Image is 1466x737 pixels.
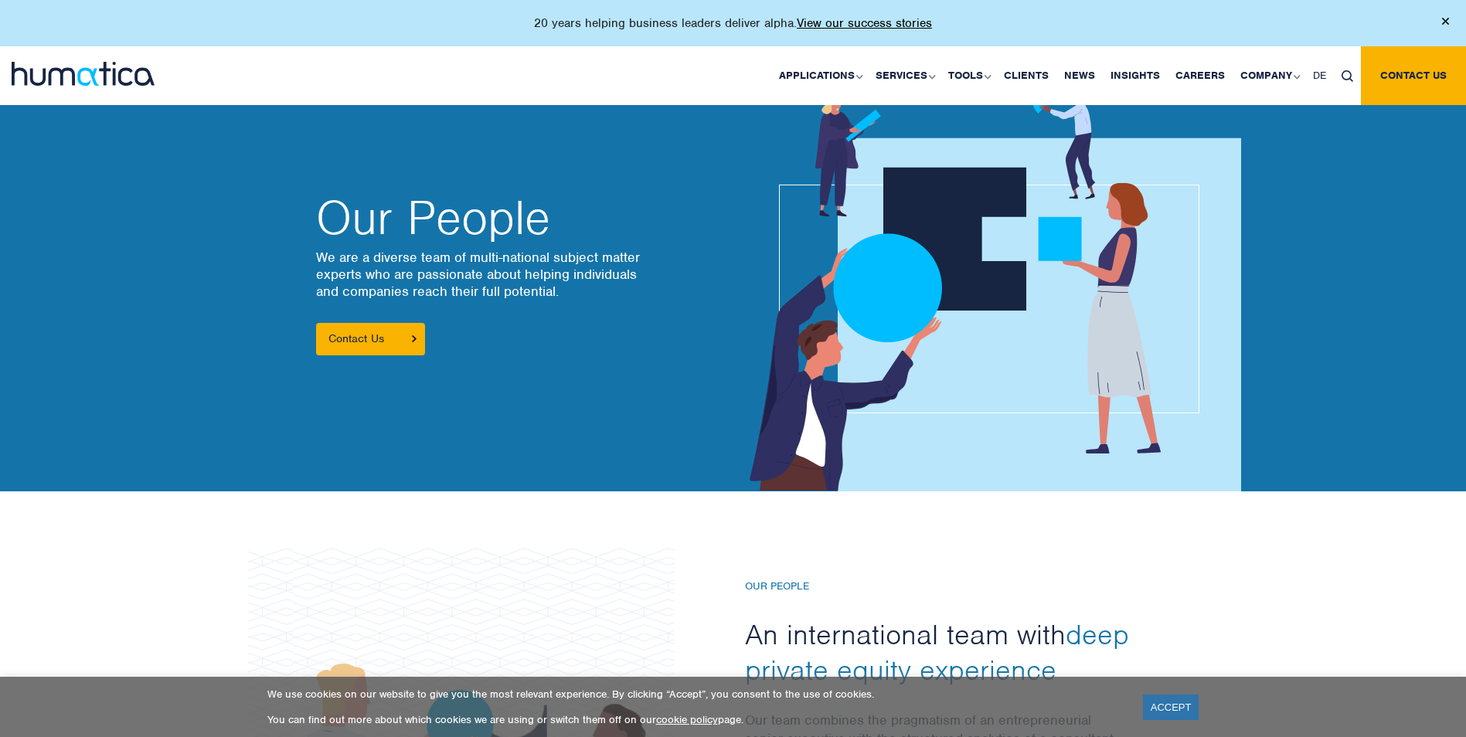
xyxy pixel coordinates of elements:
[771,46,868,105] a: Applications
[1103,46,1168,105] a: Insights
[1361,46,1466,105] a: Contact us
[316,195,718,241] h2: Our People
[745,616,1162,688] h2: An international team with
[1342,70,1353,82] img: search_icon
[868,46,940,105] a: Services
[1305,46,1334,105] a: DE
[745,616,1129,688] span: deep private equity experience
[1143,695,1199,720] a: ACCEPT
[1313,69,1326,82] span: DE
[412,335,417,342] img: arrowicon
[12,62,155,86] img: logo
[267,688,1124,701] p: We use cookies on our website to give you the most relevant experience. By clicking “Accept”, you...
[996,46,1056,105] a: Clients
[534,15,932,31] p: 20 years helping business leaders deliver alpha.
[316,249,718,300] p: We are a diverse team of multi-national subject matter experts who are passionate about helping i...
[1056,46,1103,105] a: News
[267,713,1124,726] p: You can find out more about which cookies we are using or switch them off on our page.
[940,46,996,105] a: Tools
[316,323,425,355] a: Contact Us
[745,580,1162,593] h6: Our People
[656,713,718,726] a: cookie policy
[1233,46,1305,105] a: Company
[709,83,1241,491] img: about_banner1
[797,15,932,31] a: View our success stories
[1168,46,1233,105] a: Careers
